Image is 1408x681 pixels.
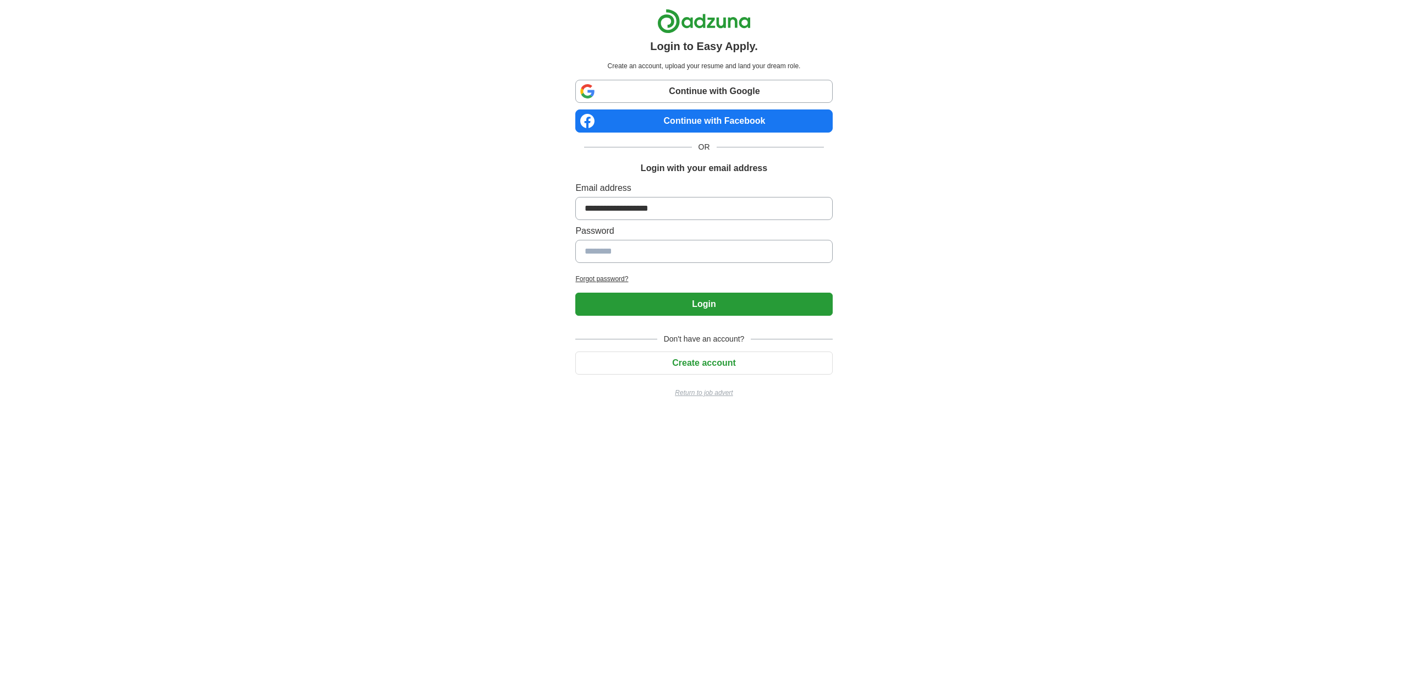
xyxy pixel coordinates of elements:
p: Create an account, upload your resume and land your dream role. [577,61,830,71]
a: Create account [575,358,832,367]
a: Continue with Facebook [575,109,832,133]
button: Create account [575,352,832,375]
h1: Login to Easy Apply. [650,38,758,54]
a: Return to job advert [575,388,832,398]
a: Forgot password? [575,274,832,284]
label: Password [575,224,832,238]
img: Adzuna logo [657,9,751,34]
a: Continue with Google [575,80,832,103]
label: Email address [575,182,832,195]
button: Login [575,293,832,316]
span: OR [692,141,717,153]
h1: Login with your email address [641,162,767,175]
span: Don't have an account? [657,333,751,345]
